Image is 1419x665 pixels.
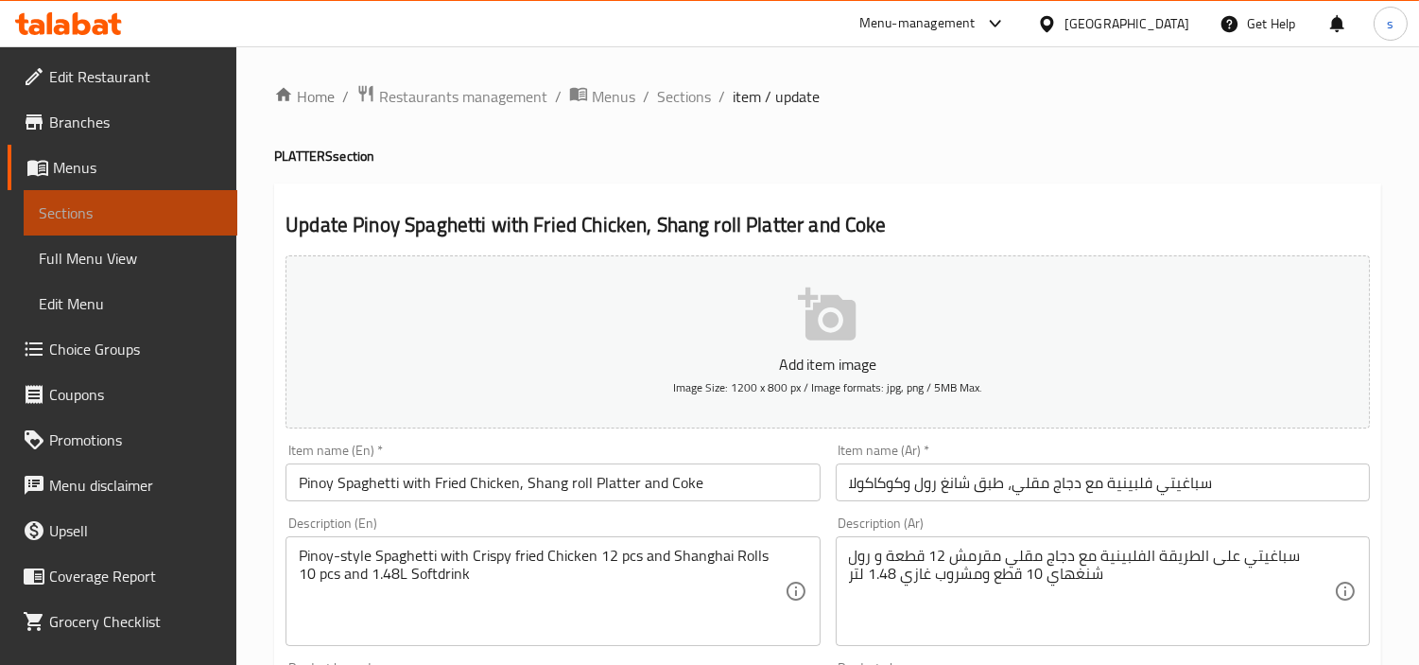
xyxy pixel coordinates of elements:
textarea: سباغيتي على الطريقة الفلبينية مع دجاج مقلي مقرمش 12 قطعة و رول شنغهاي 10 قطع ومشروب غازي 1.48 لتر [849,547,1334,637]
span: Menus [53,156,222,179]
a: Sections [657,85,711,108]
span: Coverage Report [49,565,222,587]
li: / [718,85,725,108]
h2: Update Pinoy Spaghetti with Fried Chicken, Shang roll Platter and Coke [286,211,1370,239]
span: Image Size: 1200 x 800 px / Image formats: jpg, png / 5MB Max. [673,376,982,398]
span: Edit Menu [39,292,222,315]
span: Menus [592,85,635,108]
span: Full Menu View [39,247,222,270]
a: Restaurants management [356,84,547,109]
a: Sections [24,190,237,236]
input: Enter name Ar [836,464,1370,501]
textarea: Pinoy-style Spaghetti with Crispy fried Chicken 12 pcs and Shanghai Rolls 10 pcs and 1.48L Softdrink [299,547,784,637]
span: item / update [733,85,820,108]
p: Add item image [315,353,1341,376]
li: / [555,85,562,108]
input: Enter name En [286,464,820,501]
a: Coverage Report [8,553,237,599]
a: Edit Restaurant [8,54,237,99]
a: Menus [569,84,635,109]
span: Menu disclaimer [49,474,222,497]
button: Add item imageImage Size: 1200 x 800 px / Image formats: jpg, png / 5MB Max. [286,255,1370,429]
a: Menus [8,145,237,190]
h4: PLATTERS section [274,147,1381,166]
span: Coupons [49,383,222,406]
li: / [643,85,649,108]
span: Restaurants management [379,85,547,108]
span: Branches [49,111,222,133]
span: Sections [39,201,222,224]
span: Edit Restaurant [49,65,222,88]
div: [GEOGRAPHIC_DATA] [1064,13,1189,34]
a: Edit Menu [24,281,237,326]
span: s [1387,13,1393,34]
a: Choice Groups [8,326,237,372]
a: Upsell [8,508,237,553]
span: Promotions [49,429,222,451]
div: Menu-management [859,12,976,35]
a: Home [274,85,335,108]
nav: breadcrumb [274,84,1381,109]
li: / [342,85,349,108]
a: Branches [8,99,237,145]
a: Promotions [8,417,237,463]
a: Grocery Checklist [8,599,237,644]
a: Full Menu View [24,236,237,281]
a: Menu disclaimer [8,463,237,508]
span: Grocery Checklist [49,610,222,633]
span: Choice Groups [49,338,222,360]
a: Coupons [8,372,237,417]
span: Upsell [49,519,222,542]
